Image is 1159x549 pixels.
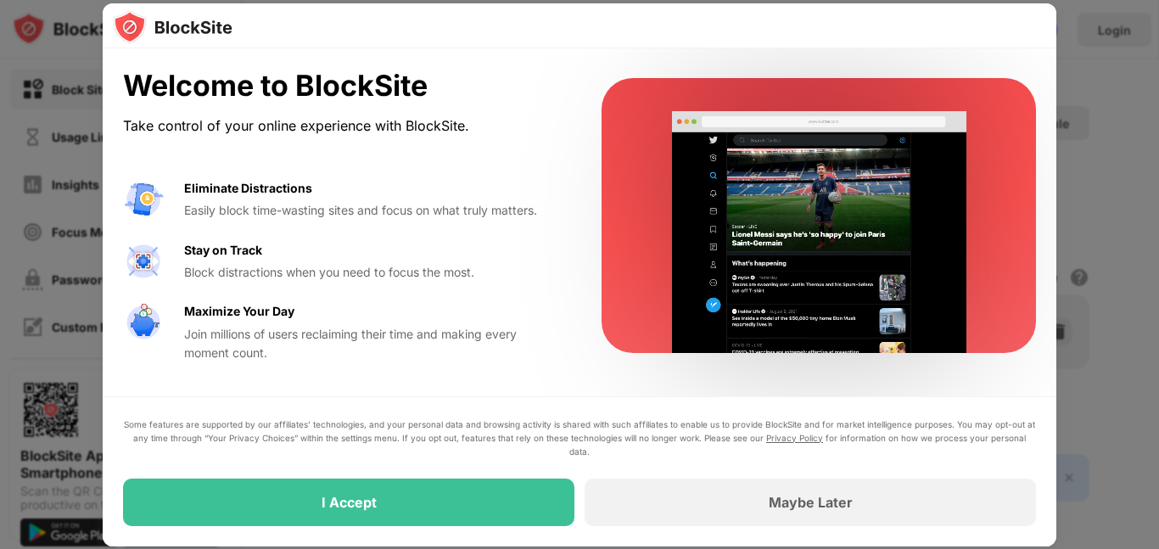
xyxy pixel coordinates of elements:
div: I Accept [322,494,377,511]
img: value-avoid-distractions.svg [123,179,164,220]
div: Eliminate Distractions [184,179,312,198]
img: value-focus.svg [123,241,164,282]
div: Maybe Later [769,494,853,511]
div: Block distractions when you need to focus the most. [184,263,561,282]
img: logo-blocksite.svg [113,10,232,44]
div: Welcome to BlockSite [123,69,561,104]
img: value-safe-time.svg [123,302,164,343]
a: Privacy Policy [766,433,823,443]
div: Maximize Your Day [184,302,294,321]
div: Stay on Track [184,241,262,260]
div: Some features are supported by our affiliates’ technologies, and your personal data and browsing ... [123,417,1036,458]
div: Join millions of users reclaiming their time and making every moment count. [184,325,561,363]
div: Take control of your online experience with BlockSite. [123,114,561,138]
div: Easily block time-wasting sites and focus on what truly matters. [184,201,561,220]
